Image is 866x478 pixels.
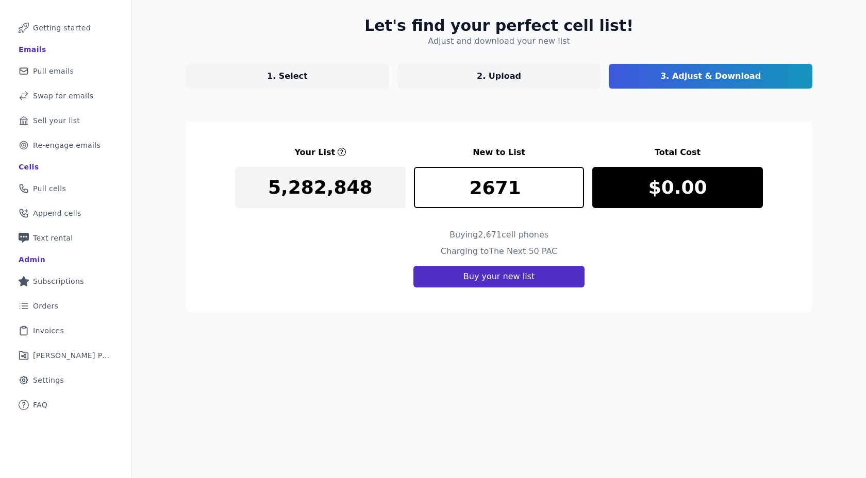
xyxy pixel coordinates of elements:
span: FAQ [33,400,47,410]
span: Re-engage emails [33,140,101,150]
a: Invoices [8,319,123,342]
h3: Total Cost [592,146,763,159]
p: 2. Upload [477,70,521,82]
div: Emails [19,44,46,55]
h4: Charging to The Next 50 PAC [441,245,558,258]
a: Text rental [8,227,123,249]
p: 5,282,848 [268,177,373,198]
a: Sell your list [8,109,123,132]
a: Orders [8,295,123,317]
button: Buy your new list [413,266,585,287]
a: Append cells [8,202,123,225]
a: 2. Upload [397,64,601,89]
span: Settings [33,375,64,385]
span: Sell your list [33,115,80,126]
span: Invoices [33,326,64,336]
div: Cells [19,162,39,172]
a: FAQ [8,394,123,416]
h3: New to List [414,146,585,159]
a: [PERSON_NAME] Performance [8,344,123,367]
p: 1. Select [267,70,308,82]
span: Subscriptions [33,276,84,286]
span: [PERSON_NAME] Performance [33,350,111,361]
a: Swap for emails [8,84,123,107]
h2: Let's find your perfect cell list! [364,16,634,35]
div: Admin [19,254,45,265]
p: 3. Adjust & Download [660,70,761,82]
span: Getting started [33,23,91,33]
h4: Buying 2,671 cell phones [449,229,548,241]
span: Text rental [33,233,73,243]
a: Settings [8,369,123,391]
span: Append cells [33,208,81,218]
a: Getting started [8,16,123,39]
a: Subscriptions [8,270,123,293]
span: Swap for emails [33,91,93,101]
p: $0.00 [648,177,707,198]
span: Pull cells [33,183,66,194]
a: Pull cells [8,177,123,200]
a: Re-engage emails [8,134,123,157]
h4: Adjust and download your new list [428,35,570,47]
h3: Your List [294,146,335,159]
span: Orders [33,301,58,311]
a: 1. Select [186,64,389,89]
a: Pull emails [8,60,123,82]
span: Pull emails [33,66,74,76]
a: 3. Adjust & Download [609,64,812,89]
